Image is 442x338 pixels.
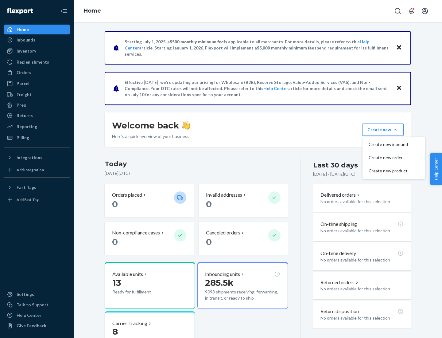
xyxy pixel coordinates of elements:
[17,26,29,33] div: Home
[405,5,417,17] button: Open notifications
[4,68,70,77] a: Orders
[199,222,288,255] button: Canceled orders 0
[320,315,404,321] p: No orders available for this selection
[17,167,44,172] div: Add Integration
[112,271,143,278] p: Available units
[105,170,288,176] p: [DATE] ( UTC )
[17,323,46,329] div: Give Feedback
[320,228,404,234] p: No orders available for this selection
[206,229,240,236] p: Canceled orders
[369,169,408,173] span: Create new product
[170,39,224,44] span: $500 monthly minimum fee
[205,271,240,278] p: Inbounding units
[205,289,280,301] p: 9098 shipments receiving, forwarding, in transit, or ready to ship
[199,184,288,217] button: Invalid addresses 0
[4,183,70,192] button: Fast Tags
[395,43,403,52] button: Close
[112,320,147,327] p: Carrier Tracking
[4,100,70,110] a: Prep
[112,120,190,131] h1: Welcome back
[17,69,31,76] div: Orders
[17,92,32,98] div: Freight
[364,138,424,151] button: Create new inbound
[4,122,70,132] a: Reporting
[4,310,70,320] a: Help Center
[58,5,70,17] button: Close Navigation
[4,79,70,88] a: Parcel
[4,195,70,205] a: Add Fast Tag
[4,111,70,120] a: Returns
[17,48,36,54] div: Inventory
[17,37,35,43] div: Inbounds
[105,184,194,217] button: Orders placed 0
[320,198,404,205] p: No orders available for this selection
[83,7,101,14] a: Home
[125,39,390,57] p: Starting July 1, 2025, a is applicable to all merchants. For more details, please refer to this a...
[320,308,359,315] p: Return disposition
[112,229,160,236] p: Non-compliance cases
[17,155,42,161] div: Integrations
[320,286,404,292] p: No orders available for this selection
[17,291,34,297] div: Settings
[197,262,288,309] button: Inbounding units285.5k9098 shipments receiving, forwarding, in transit, or ready to ship
[419,5,431,17] button: Open account menu
[206,199,212,209] span: 0
[112,191,142,198] p: Orders placed
[182,121,190,130] img: hand-wave emoji
[206,191,242,198] p: Invalid addresses
[362,124,404,136] button: Create newCreate new inboundCreate new orderCreate new product
[17,184,36,191] div: Fast Tags
[4,321,70,331] button: Give Feedback
[369,155,408,160] span: Create new order
[320,279,359,286] button: Returned orders
[112,277,121,288] span: 13
[4,165,70,175] a: Add Integration
[17,135,29,141] div: Billing
[364,164,424,178] button: Create new product
[263,86,288,91] a: Help Center
[364,151,424,164] button: Create new order
[17,302,48,308] div: Talk to Support
[17,124,37,130] div: Reporting
[4,57,70,67] a: Replenishments
[17,312,41,318] div: Help Center
[125,79,390,98] p: Effective [DATE], we're updating our pricing for Wholesale (B2B), Reserve Storage, Value-Added Se...
[112,199,118,209] span: 0
[112,237,118,247] span: 0
[112,326,118,337] span: 8
[4,25,70,34] a: Home
[369,142,408,147] span: Create new inbound
[205,277,234,288] span: 285.5k
[17,112,33,119] div: Returns
[17,102,26,108] div: Prep
[112,133,190,140] p: Here’s a quick overview of your business
[112,289,169,295] p: Ready for fulfillment
[206,237,212,247] span: 0
[7,8,33,14] img: Flexport logo
[4,46,70,56] a: Inventory
[4,289,70,299] a: Settings
[392,5,404,17] button: Open Search Box
[4,35,70,45] a: Inbounds
[320,250,356,257] p: On-time delivery
[320,257,404,263] p: No orders available for this selection
[4,133,70,143] a: Billing
[320,191,361,198] button: Delivered orders
[79,2,106,20] ol: breadcrumbs
[17,197,39,202] div: Add Fast Tag
[17,81,29,87] div: Parcel
[4,153,70,163] button: Integrations
[257,45,314,50] span: $5,000 monthly minimum fee
[4,90,70,100] a: Freight
[320,221,357,228] p: On-time shipping
[17,59,49,65] div: Replenishments
[395,84,403,93] button: Close
[313,171,355,177] p: [DATE] - [DATE] ( UTC )
[105,159,288,169] h3: Today
[105,222,194,255] button: Non-compliance cases 0
[430,153,442,185] button: Help Center
[313,160,358,170] div: Last 30 days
